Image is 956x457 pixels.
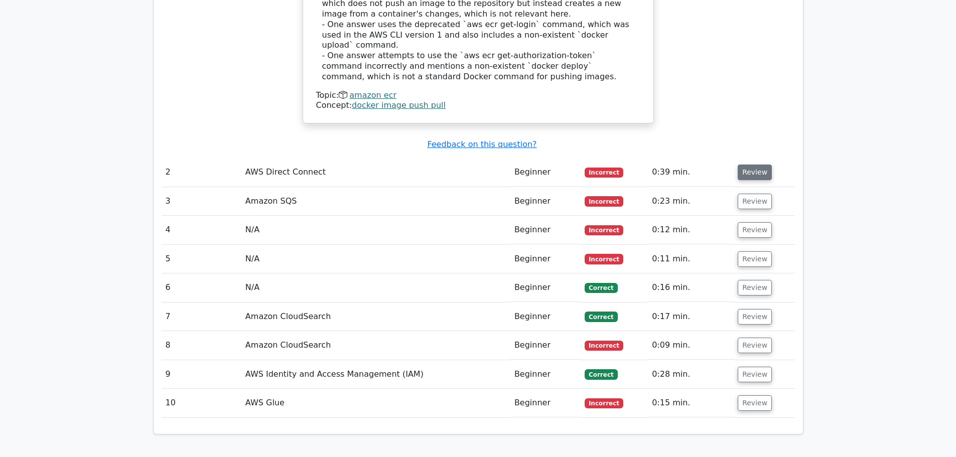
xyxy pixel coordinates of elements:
button: Review [738,251,772,267]
td: Beginner [510,216,581,244]
td: N/A [241,273,510,302]
td: 4 [162,216,241,244]
td: Amazon SQS [241,187,510,216]
span: Incorrect [585,196,623,206]
td: AWS Direct Connect [241,158,510,187]
td: Beginner [510,360,581,389]
td: 0:28 min. [648,360,734,389]
td: Beginner [510,187,581,216]
span: Correct [585,369,617,379]
span: Correct [585,283,617,293]
td: AWS Identity and Access Management (IAM) [241,360,510,389]
td: Beginner [510,331,581,360]
span: Incorrect [585,341,623,351]
td: 8 [162,331,241,360]
a: amazon ecr [349,90,396,100]
td: Beginner [510,158,581,187]
a: Feedback on this question? [427,139,536,149]
button: Review [738,367,772,382]
span: Incorrect [585,225,623,235]
td: Beginner [510,302,581,331]
button: Review [738,395,772,411]
span: Correct [585,312,617,322]
td: 7 [162,302,241,331]
button: Review [738,280,772,295]
td: 0:11 min. [648,245,734,273]
td: 5 [162,245,241,273]
td: 0:12 min. [648,216,734,244]
div: Topic: [316,90,640,101]
span: Incorrect [585,254,623,264]
td: 0:15 min. [648,389,734,417]
div: Concept: [316,100,640,111]
td: 0:23 min. [648,187,734,216]
td: 0:16 min. [648,273,734,302]
td: 2 [162,158,241,187]
td: Beginner [510,245,581,273]
button: Review [738,222,772,238]
td: 0:17 min. [648,302,734,331]
button: Review [738,338,772,353]
td: Amazon CloudSearch [241,331,510,360]
td: Beginner [510,273,581,302]
td: 0:09 min. [648,331,734,360]
span: Incorrect [585,168,623,178]
td: 10 [162,389,241,417]
td: N/A [241,216,510,244]
span: Incorrect [585,398,623,408]
td: N/A [241,245,510,273]
button: Review [738,194,772,209]
td: 3 [162,187,241,216]
td: 9 [162,360,241,389]
td: AWS Glue [241,389,510,417]
td: Amazon CloudSearch [241,302,510,331]
button: Review [738,309,772,325]
td: 0:39 min. [648,158,734,187]
a: docker image push pull [352,100,446,110]
td: Beginner [510,389,581,417]
button: Review [738,165,772,180]
td: 6 [162,273,241,302]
